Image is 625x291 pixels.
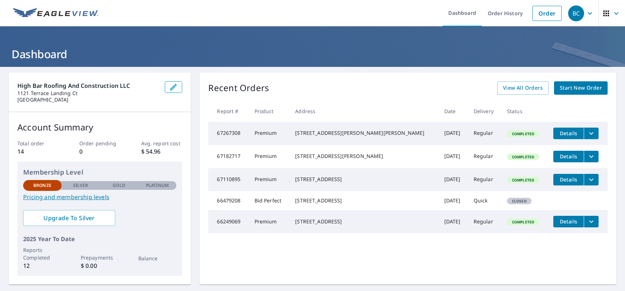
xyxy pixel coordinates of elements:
[468,168,501,191] td: Regular
[295,176,432,183] div: [STREET_ADDRESS]
[33,182,51,189] p: Bronze
[17,97,159,103] p: [GEOGRAPHIC_DATA]
[81,261,119,270] p: $ 0.00
[249,168,290,191] td: Premium
[584,216,599,227] button: filesDropdownBtn-66249069
[503,84,543,93] span: View All Orders
[295,129,432,137] div: [STREET_ADDRESS][PERSON_NAME][PERSON_NAME]
[23,246,62,261] p: Reports Completed
[295,218,432,225] div: [STREET_ADDRESS]
[17,147,59,156] p: 14
[558,130,579,137] span: Details
[249,122,290,145] td: Premium
[113,182,125,189] p: Gold
[138,254,177,262] p: Balance
[439,210,468,233] td: [DATE]
[73,182,88,189] p: Silver
[439,122,468,145] td: [DATE]
[17,121,182,134] p: Account Summary
[558,153,579,160] span: Details
[146,182,169,189] p: Platinum
[289,100,438,122] th: Address
[439,191,468,210] td: [DATE]
[208,191,248,210] td: 66479208
[141,147,183,156] p: $ 54.96
[23,235,176,243] p: 2025 Year To Date
[249,210,290,233] td: Premium
[295,153,432,160] div: [STREET_ADDRESS][PERSON_NAME]
[208,168,248,191] td: 67110895
[23,261,62,270] p: 12
[23,210,115,226] a: Upgrade To Silver
[558,176,579,183] span: Details
[558,218,579,225] span: Details
[249,191,290,210] td: Bid Perfect
[508,131,538,136] span: Completed
[295,197,432,204] div: [STREET_ADDRESS]
[568,5,584,21] div: BC
[29,214,109,222] span: Upgrade To Silver
[17,81,159,90] p: High Bar Roofing and Construction LLC
[23,167,176,177] p: Membership Level
[532,6,562,21] a: Order
[17,90,159,97] p: 1121 Terrace Landing Ct
[208,122,248,145] td: 67267308
[141,140,183,147] p: Avg. report cost
[508,198,531,204] span: Closed
[584,151,599,162] button: filesDropdownBtn-67182717
[497,81,549,95] a: View All Orders
[208,145,248,168] td: 67182717
[439,100,468,122] th: Date
[79,140,121,147] p: Order pending
[13,8,98,19] img: EV Logo
[554,81,608,95] a: Start New Order
[508,177,538,183] span: Completed
[23,193,176,201] a: Pricing and membership levels
[553,151,584,162] button: detailsBtn-67182717
[9,47,616,61] h1: Dashboard
[468,210,501,233] td: Regular
[249,100,290,122] th: Product
[208,81,269,95] p: Recent Orders
[17,140,59,147] p: Total order
[439,168,468,191] td: [DATE]
[79,147,121,156] p: 0
[468,145,501,168] td: Regular
[584,128,599,139] button: filesDropdownBtn-67267308
[468,100,501,122] th: Delivery
[553,128,584,139] button: detailsBtn-67267308
[208,210,248,233] td: 66249069
[439,145,468,168] td: [DATE]
[560,84,602,93] span: Start New Order
[508,154,538,159] span: Completed
[208,100,248,122] th: Report #
[249,145,290,168] td: Premium
[468,191,501,210] td: Quick
[468,122,501,145] td: Regular
[553,174,584,185] button: detailsBtn-67110895
[501,100,548,122] th: Status
[81,254,119,261] p: Prepayments
[553,216,584,227] button: detailsBtn-66249069
[508,219,538,224] span: Completed
[584,174,599,185] button: filesDropdownBtn-67110895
